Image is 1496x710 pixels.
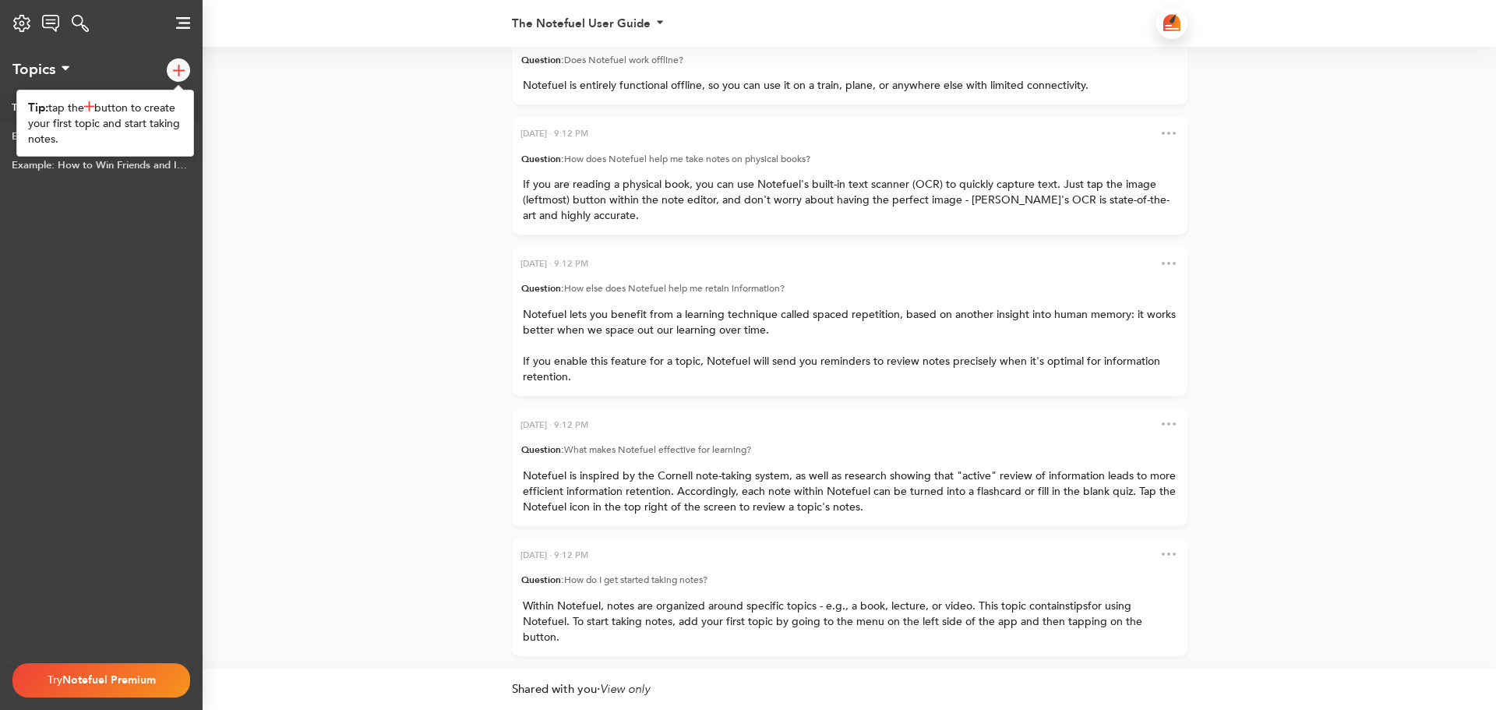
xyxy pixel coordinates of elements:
[521,54,564,66] span: Question:
[521,282,564,295] span: Question:
[564,282,785,295] span: How else does Notefuel help me retain information?
[523,354,1163,384] span: If you enable this feature for a topic, Notefuel will send you reminders to review notes precisel...
[72,15,89,32] img: logo
[520,125,588,142] div: [DATE] · 9:12 PM
[512,669,1187,698] div: ·
[564,54,683,66] span: Does Notefuel work offline?
[523,599,1070,613] span: Within Notefuel, notes are organized around specific topics - e.g., a book, lecture, or video. Th...
[62,673,156,687] span: Notefuel Premium
[1162,553,1176,556] img: dots.png
[523,78,1088,93] span: Notefuel is entirely functional offline, so you can use it on a train, plane, or anywhere else wi...
[512,681,597,697] span: Shared with you
[521,153,564,165] span: Question:
[520,417,588,433] div: [DATE] · 9:12 PM
[521,574,564,586] span: Question:
[25,665,178,696] div: Try
[1162,422,1176,426] img: dots.png
[564,574,707,586] span: How do I get started taking notes?
[523,599,1148,645] span: for using Notefuel. To start taking notes, add your first topic by going to the menu on the left ...
[1162,132,1176,135] img: dots.png
[176,17,190,29] img: logo
[512,18,651,30] div: The Notefuel User Guide
[1070,599,1088,613] span: tips
[600,681,650,697] span: View only
[523,307,1179,337] span: Notefuel lets you benefit from a learning technique called spaced repetition, based on another in...
[173,65,185,76] img: logo
[520,547,588,563] div: [DATE] · 9:12 PM
[28,100,48,115] span: Tip:
[1162,262,1176,265] img: dots.png
[523,468,1179,514] span: Notefuel is inspired by the Cornell note-taking system, as well as research showing that "active"...
[42,15,60,32] img: logo
[521,443,564,456] span: Question:
[520,256,588,272] div: [DATE] · 9:12 PM
[564,443,751,456] span: What makes Notefuel effective for learning?
[84,101,94,111] img: addTopic.png
[28,100,182,147] div: tap the button to create your first topic and start taking notes.
[12,62,55,78] div: Topics
[1163,14,1180,31] img: logo
[523,177,1170,223] span: If you are reading a physical book, you can use Notefuel's built-in text scanner (OCR) to quickly...
[564,153,810,165] span: How does Notefuel help me take notes on physical books?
